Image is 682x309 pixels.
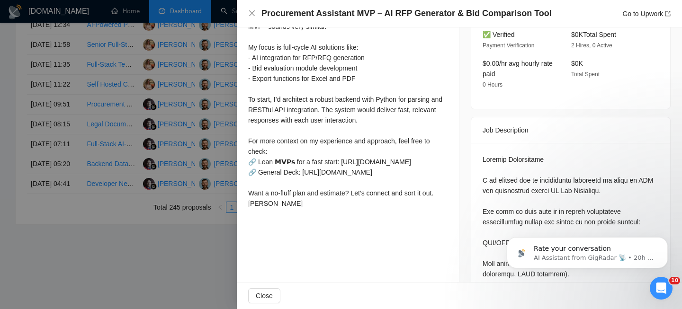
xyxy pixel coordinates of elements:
[622,10,671,18] a: Go to Upworkexport
[669,277,680,284] span: 10
[571,42,612,49] span: 2 Hires, 0 Active
[483,81,503,88] span: 0 Hours
[571,60,583,67] span: $0K
[571,31,616,38] span: $0K Total Spent
[665,11,671,17] span: export
[483,42,534,49] span: Payment Verification
[483,31,515,38] span: ✅ Verified
[261,8,552,19] h4: Procurement Assistant MVP – AI RFP Generator & Bid Comparison Tool
[493,217,682,283] iframe: Intercom notifications message
[483,117,659,143] div: Job Description
[248,288,280,303] button: Close
[650,277,673,300] iframe: Intercom live chat
[483,60,553,78] span: $0.00/hr avg hourly rate paid
[248,9,256,18] button: Close
[571,71,600,78] span: Total Spent
[248,9,256,17] span: close
[256,291,273,301] span: Close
